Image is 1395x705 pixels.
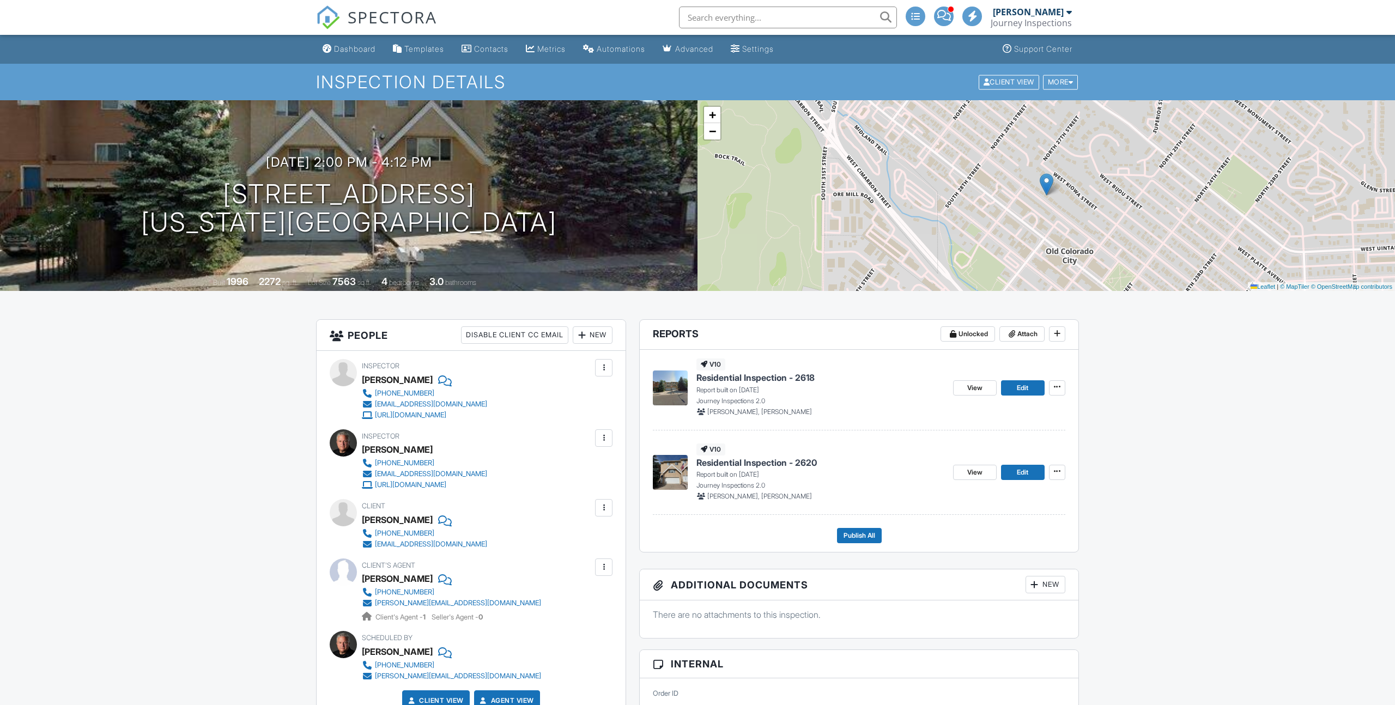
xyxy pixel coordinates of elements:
a: [PHONE_NUMBER] [362,528,487,539]
a: [PERSON_NAME][EMAIL_ADDRESS][DOMAIN_NAME] [362,671,541,682]
a: [EMAIL_ADDRESS][DOMAIN_NAME] [362,539,487,550]
div: Contacts [474,44,508,53]
span: Scheduled By [362,634,413,642]
div: [EMAIL_ADDRESS][DOMAIN_NAME] [375,400,487,409]
a: Client View [978,77,1042,86]
div: 2272 [259,276,281,287]
span: SPECTORA [348,5,437,28]
a: Settings [726,39,778,59]
a: Advanced [658,39,718,59]
span: bathrooms [445,278,476,287]
a: Zoom out [704,123,720,139]
span: − [709,124,716,138]
div: Advanced [675,44,713,53]
label: Order ID [653,688,678,698]
div: Settings [742,44,774,53]
a: Contacts [457,39,513,59]
div: [PHONE_NUMBER] [375,459,434,467]
span: Client [362,502,385,510]
a: © MapTiler [1280,283,1309,290]
div: Disable Client CC Email [461,326,568,344]
span: Seller's Agent - [432,613,483,621]
div: Metrics [537,44,566,53]
span: bedrooms [389,278,419,287]
h3: Additional Documents [640,569,1078,600]
div: [PERSON_NAME] [362,441,433,458]
div: [URL][DOMAIN_NAME] [375,481,446,489]
a: [PHONE_NUMBER] [362,388,487,399]
h3: [DATE] 2:00 pm - 4:12 pm [266,155,432,169]
h3: People [317,320,626,351]
a: Leaflet [1251,283,1275,290]
a: Automations (Advanced) [579,39,650,59]
span: Inspector [362,432,399,440]
span: | [1277,283,1278,290]
div: New [573,326,612,344]
strong: 1 [423,613,426,621]
div: Dashboard [334,44,375,53]
div: [EMAIL_ADDRESS][DOMAIN_NAME] [375,470,487,478]
div: More [1043,75,1078,89]
span: + [709,108,716,121]
span: Inspector [362,362,399,370]
h1: [STREET_ADDRESS] [US_STATE][GEOGRAPHIC_DATA] [141,180,557,238]
div: [PHONE_NUMBER] [375,529,434,538]
div: [PERSON_NAME][EMAIL_ADDRESS][DOMAIN_NAME] [375,599,541,607]
span: sq. ft. [282,278,298,287]
strong: 0 [478,613,483,621]
a: SPECTORA [316,15,437,38]
div: Client View [979,75,1039,89]
a: © OpenStreetMap contributors [1311,283,1392,290]
a: [PERSON_NAME][EMAIL_ADDRESS][DOMAIN_NAME] [362,598,541,609]
span: Built [213,278,225,287]
div: [PERSON_NAME] [362,512,433,528]
div: [PERSON_NAME] [993,7,1064,17]
a: [PERSON_NAME] [362,570,433,587]
div: 1996 [227,276,248,287]
span: sq.ft. [357,278,371,287]
a: [URL][DOMAIN_NAME] [362,410,487,421]
div: [PERSON_NAME] [362,643,433,660]
a: [EMAIL_ADDRESS][DOMAIN_NAME] [362,469,487,479]
a: [EMAIL_ADDRESS][DOMAIN_NAME] [362,399,487,410]
div: [EMAIL_ADDRESS][DOMAIN_NAME] [375,540,487,549]
div: 3.0 [429,276,444,287]
input: Search everything... [679,7,897,28]
h3: Internal [640,650,1078,678]
a: Templates [389,39,448,59]
div: Journey Inspections [991,17,1072,28]
a: [PHONE_NUMBER] [362,660,541,671]
img: The Best Home Inspection Software - Spectora [316,5,340,29]
a: [PHONE_NUMBER] [362,458,487,469]
div: 7563 [332,276,356,287]
span: Lot Size [308,278,331,287]
a: [URL][DOMAIN_NAME] [362,479,487,490]
a: Support Center [998,39,1077,59]
div: [PHONE_NUMBER] [375,389,434,398]
a: [PHONE_NUMBER] [362,587,541,598]
span: Client's Agent - [375,613,427,621]
a: Metrics [521,39,570,59]
div: Support Center [1014,44,1072,53]
span: Client's Agent [362,561,415,569]
div: [PERSON_NAME][EMAIL_ADDRESS][DOMAIN_NAME] [375,672,541,680]
img: Marker [1040,173,1053,196]
a: Dashboard [318,39,380,59]
div: [PERSON_NAME] [362,372,433,388]
div: [PHONE_NUMBER] [375,661,434,670]
p: There are no attachments to this inspection. [653,609,1065,621]
div: Automations [597,44,645,53]
div: [URL][DOMAIN_NAME] [375,411,446,420]
div: Templates [404,44,444,53]
div: [PHONE_NUMBER] [375,588,434,597]
div: New [1026,576,1065,593]
a: Zoom in [704,107,720,123]
h1: Inspection Details [316,72,1079,92]
div: 4 [381,276,387,287]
